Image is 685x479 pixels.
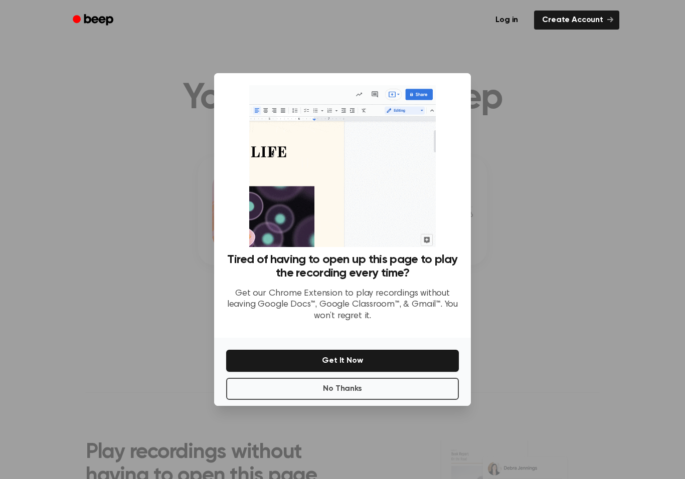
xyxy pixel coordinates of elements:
[226,378,459,400] button: No Thanks
[249,85,435,247] img: Beep extension in action
[226,288,459,322] p: Get our Chrome Extension to play recordings without leaving Google Docs™, Google Classroom™, & Gm...
[66,11,122,30] a: Beep
[485,9,528,32] a: Log in
[226,253,459,280] h3: Tired of having to open up this page to play the recording every time?
[226,350,459,372] button: Get It Now
[534,11,619,30] a: Create Account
